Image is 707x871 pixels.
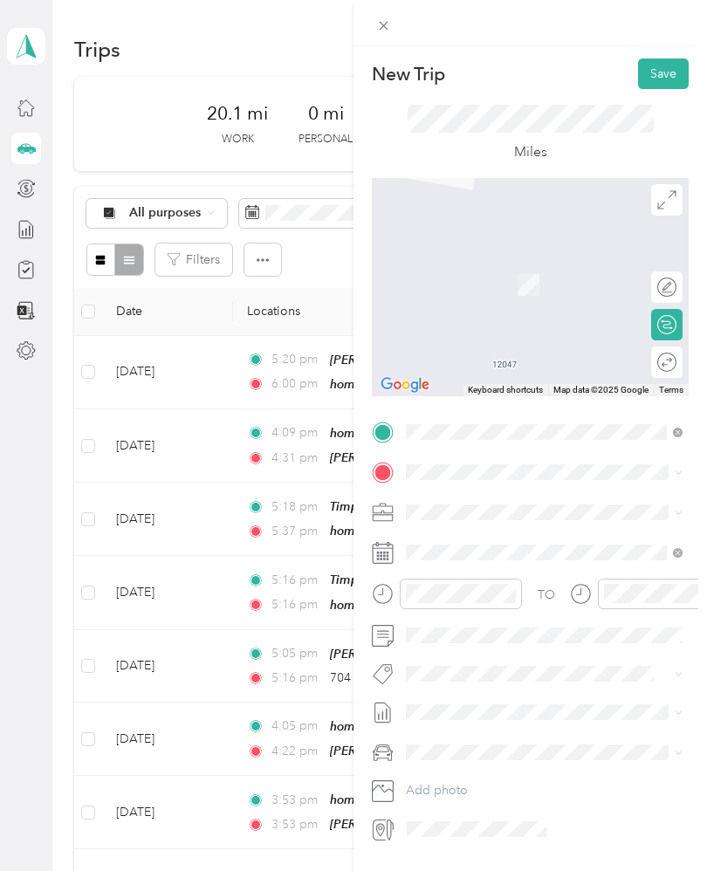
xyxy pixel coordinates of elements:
iframe: Everlance-gr Chat Button Frame [609,773,707,871]
img: Google [376,374,434,396]
button: Keyboard shortcuts [468,384,543,396]
button: Save [638,58,689,89]
a: Open this area in Google Maps (opens a new window) [376,374,434,396]
div: TO [538,586,555,604]
span: Map data ©2025 Google [553,385,649,394]
button: Add photo [400,778,689,803]
p: Miles [514,141,547,163]
p: New Trip [372,62,445,86]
